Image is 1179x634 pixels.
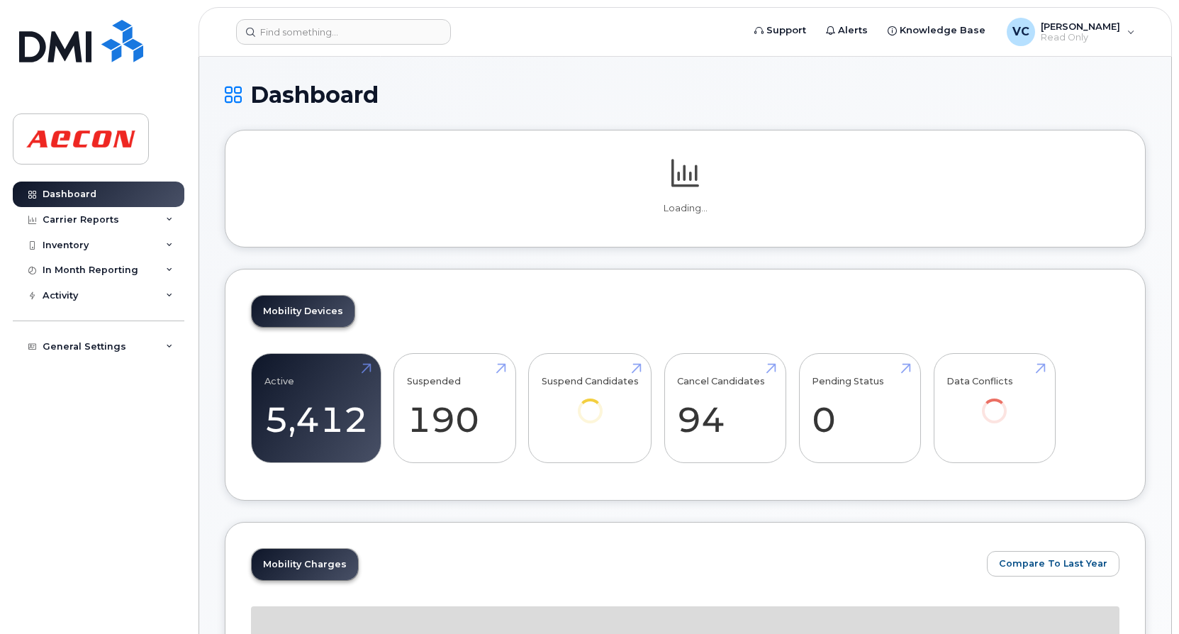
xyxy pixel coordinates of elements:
h1: Dashboard [225,82,1146,107]
button: Compare To Last Year [987,551,1119,577]
span: Compare To Last Year [999,557,1107,570]
a: Data Conflicts [946,362,1042,443]
a: Mobility Charges [252,549,358,580]
a: Cancel Candidates 94 [677,362,773,455]
p: Loading... [251,202,1119,215]
a: Pending Status 0 [812,362,907,455]
a: Suspend Candidates [542,362,639,443]
a: Suspended 190 [407,362,503,455]
a: Active 5,412 [264,362,368,455]
a: Mobility Devices [252,296,354,327]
